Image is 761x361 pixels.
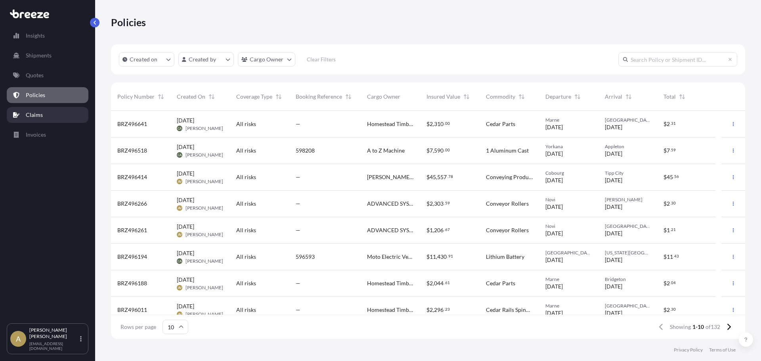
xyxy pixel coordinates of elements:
[178,284,182,292] span: AV
[605,123,622,131] span: [DATE]
[178,151,182,159] span: CA
[344,92,353,101] button: Sort
[671,308,676,311] span: 30
[433,227,434,233] span: ,
[185,311,223,317] span: [PERSON_NAME]
[117,200,147,208] span: BRZ496266
[605,203,622,211] span: [DATE]
[670,308,671,311] span: .
[445,122,450,125] span: 00
[238,52,295,67] button: cargoOwner Filter options
[185,125,223,132] span: [PERSON_NAME]
[462,92,471,101] button: Sort
[692,323,704,331] span: 1-10
[178,178,182,185] span: AV
[178,310,182,318] span: AV
[26,52,52,59] p: Shipments
[433,148,434,153] span: ,
[436,174,437,180] span: ,
[605,170,651,176] span: Tipp City
[367,279,414,287] span: Homestead Timbers
[433,121,434,127] span: ,
[236,253,256,261] span: All risks
[434,121,444,127] span: 310
[430,281,433,286] span: 2
[444,149,445,151] span: .
[663,254,667,260] span: $
[185,285,223,291] span: [PERSON_NAME]
[7,127,88,143] a: Invoices
[296,279,300,287] span: —
[673,255,674,258] span: .
[130,55,158,63] p: Created on
[677,92,687,101] button: Sort
[674,175,679,178] span: 56
[448,255,453,258] span: 91
[296,306,300,314] span: —
[545,93,571,101] span: Departure
[545,309,563,317] span: [DATE]
[434,227,444,233] span: 206
[667,201,670,206] span: 2
[430,148,433,153] span: 7
[670,228,671,231] span: .
[663,201,667,206] span: $
[445,149,450,151] span: 00
[16,335,21,343] span: A
[296,147,315,155] span: 598208
[545,117,592,123] span: Marne
[545,250,592,256] span: [GEOGRAPHIC_DATA]
[605,250,651,256] span: [US_STATE][GEOGRAPHIC_DATA]
[605,176,622,184] span: [DATE]
[296,253,315,261] span: 596593
[367,226,414,234] span: ADVANCED SYSTEMS CO
[671,228,676,231] span: 21
[444,228,445,231] span: .
[426,93,460,101] span: Insured Value
[430,174,436,180] span: 45
[185,205,223,211] span: [PERSON_NAME]
[663,148,667,153] span: $
[605,303,651,309] span: [GEOGRAPHIC_DATA]
[177,276,194,284] span: [DATE]
[185,152,223,158] span: [PERSON_NAME]
[178,52,234,67] button: createdBy Filter options
[367,173,414,181] span: [PERSON_NAME] Conveying Products
[7,87,88,103] a: Policies
[667,227,670,233] span: 1
[709,347,736,353] p: Terms of Use
[486,120,515,128] span: Cedar Parts
[236,147,256,155] span: All risks
[7,28,88,44] a: Insights
[178,257,182,265] span: CA
[236,120,256,128] span: All risks
[117,253,147,261] span: BRZ496194
[605,93,622,101] span: Arrival
[671,202,676,204] span: 30
[426,148,430,153] span: $
[445,281,450,284] span: 61
[117,173,147,181] span: BRZ496414
[445,202,450,204] span: 59
[486,306,533,314] span: Cedar Rails Spindles
[618,52,737,67] input: Search Policy or Shipment ID...
[667,307,670,313] span: 2
[667,148,670,153] span: 7
[426,281,430,286] span: $
[426,227,430,233] span: $
[605,223,651,229] span: [GEOGRAPHIC_DATA]
[26,91,45,99] p: Policies
[29,341,78,351] p: [EMAIL_ADDRESS][DOMAIN_NAME]
[663,281,667,286] span: $
[177,170,194,178] span: [DATE]
[444,202,445,204] span: .
[434,307,444,313] span: 296
[667,174,673,180] span: 45
[26,111,43,119] p: Claims
[486,93,515,101] span: Commodity
[670,149,671,151] span: .
[430,307,433,313] span: 2
[545,303,592,309] span: Marne
[545,123,563,131] span: [DATE]
[178,124,182,132] span: CA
